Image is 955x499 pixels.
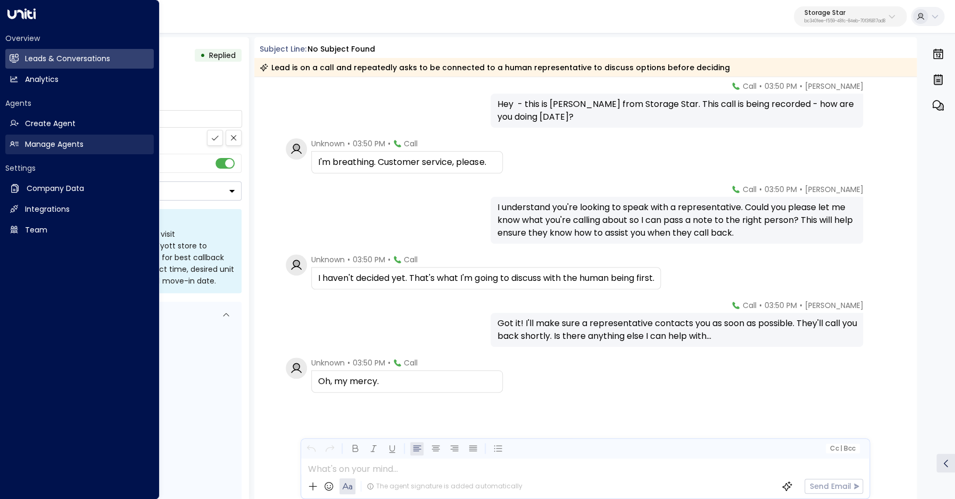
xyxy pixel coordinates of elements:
span: [PERSON_NAME] [804,81,863,92]
h2: Analytics [25,74,59,85]
span: Call [404,254,418,265]
a: Manage Agents [5,135,154,154]
p: Storage Star [804,10,885,16]
div: Got it! I'll make sure a representative contacts you as soon as possible. They'll call you back s... [497,317,857,343]
span: • [759,300,761,311]
span: • [347,138,350,149]
h2: Create Agent [25,118,76,129]
span: Unknown [311,357,345,368]
div: I'm breathing. Customer service, please. [318,156,496,169]
span: Call [404,357,418,368]
a: Analytics [5,70,154,89]
div: No subject found [308,44,375,55]
img: 120_headshot.jpg [867,81,888,102]
span: | [840,445,842,452]
a: Integrations [5,199,154,219]
span: 03:50 PM [353,254,385,265]
span: Unknown [311,138,345,149]
span: Call [742,184,756,195]
div: The agent signature is added automatically [367,481,522,491]
span: Call [742,300,756,311]
p: bc340fee-f559-48fc-84eb-70f3f6817ad8 [804,19,885,23]
h2: Overview [5,33,154,44]
button: Cc|Bcc [826,444,860,454]
div: Oh, my mercy. [318,375,496,388]
span: [PERSON_NAME] [804,300,863,311]
span: • [388,254,391,265]
span: Call [742,81,756,92]
span: Unknown [311,254,345,265]
a: Create Agent [5,114,154,134]
span: 03:50 PM [764,184,796,195]
div: Hey - this is [PERSON_NAME] from Storage Star. This call is being recorded - how are you doing [D... [497,98,857,123]
span: 03:50 PM [764,300,796,311]
span: 03:50 PM [764,81,796,92]
span: 03:50 PM [353,138,385,149]
a: Company Data [5,179,154,198]
button: Redo [323,442,336,455]
h2: Team [25,224,47,236]
div: Lead is on a call and repeatedly asks to be connected to a human representative to discuss option... [260,62,730,73]
span: Call [404,138,418,149]
span: [PERSON_NAME] [804,184,863,195]
span: • [388,357,391,368]
h2: Company Data [27,183,84,194]
span: • [347,357,350,368]
img: 120_headshot.jpg [867,300,888,321]
span: 03:50 PM [353,357,385,368]
span: Cc Bcc [830,445,856,452]
span: • [799,81,802,92]
span: • [799,300,802,311]
h2: Manage Agents [25,139,84,150]
h2: Settings [5,163,154,173]
span: • [759,184,761,195]
a: Leads & Conversations [5,49,154,69]
span: • [388,138,391,149]
button: Storage Starbc340fee-f559-48fc-84eb-70f3f6817ad8 [794,6,907,27]
h2: Agents [5,98,154,109]
h2: Integrations [25,204,70,215]
div: • [200,46,205,65]
span: • [759,81,761,92]
span: • [347,254,350,265]
span: Subject Line: [260,44,306,54]
img: 120_headshot.jpg [867,184,888,205]
h2: Leads & Conversations [25,53,110,64]
button: Undo [304,442,318,455]
div: I haven't decided yet. That's what I'm going to discuss with the human being first. [318,272,654,285]
a: Team [5,220,154,240]
div: I understand you're looking to speak with a representative. Could you please let me know what you... [497,201,857,239]
span: • [799,184,802,195]
span: Replied [209,50,236,61]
